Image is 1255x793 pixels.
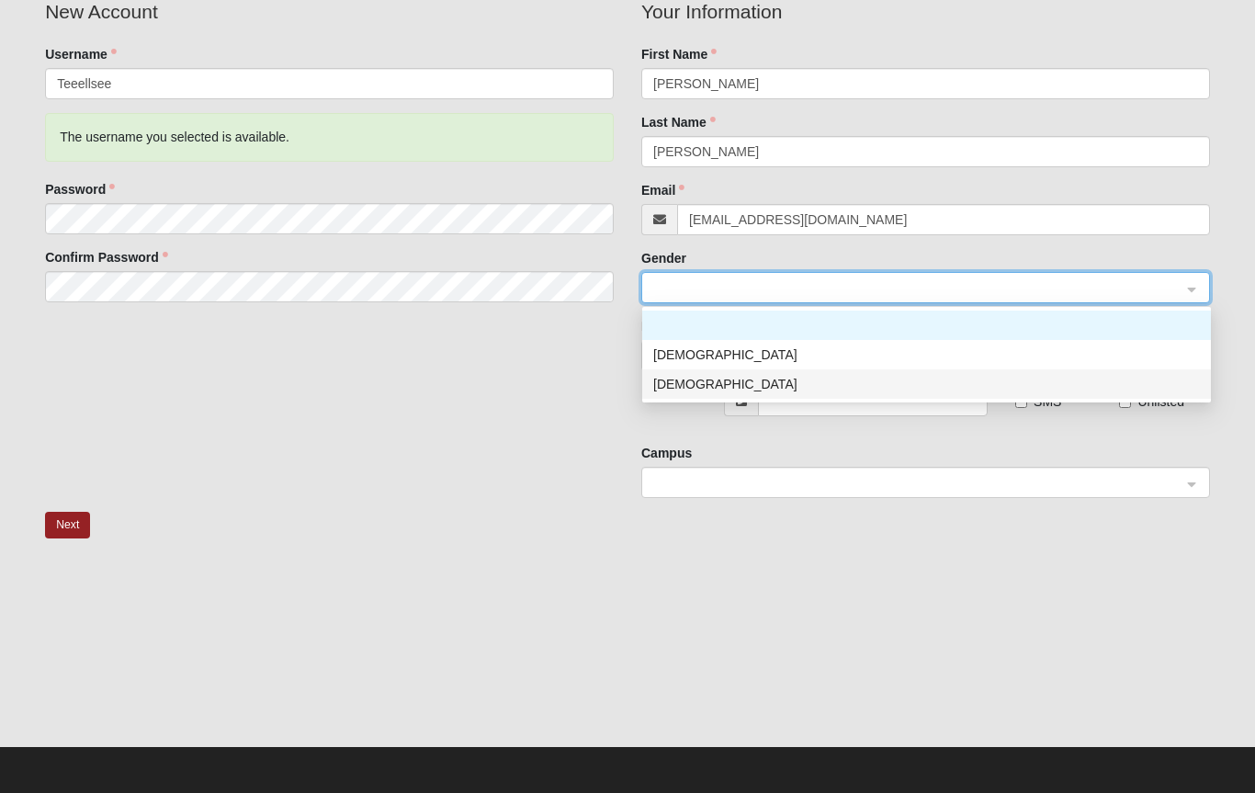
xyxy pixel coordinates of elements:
[1034,394,1061,409] span: SMS
[641,385,689,407] div: Mobile
[641,444,692,462] label: Campus
[641,317,703,335] label: Birthday
[653,345,1200,365] div: [DEMOGRAPHIC_DATA]
[45,45,117,63] label: Username
[642,340,1211,369] div: Male
[45,512,90,538] button: Next
[1137,394,1184,409] span: Unlisted
[653,374,1200,394] div: [DEMOGRAPHIC_DATA]
[641,45,717,63] label: First Name
[45,113,614,162] div: The username you selected is available.
[641,249,686,267] label: Gender
[642,369,1211,399] div: Female
[641,181,684,199] label: Email
[45,248,168,266] label: Confirm Password
[45,180,115,198] label: Password
[641,113,716,131] label: Last Name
